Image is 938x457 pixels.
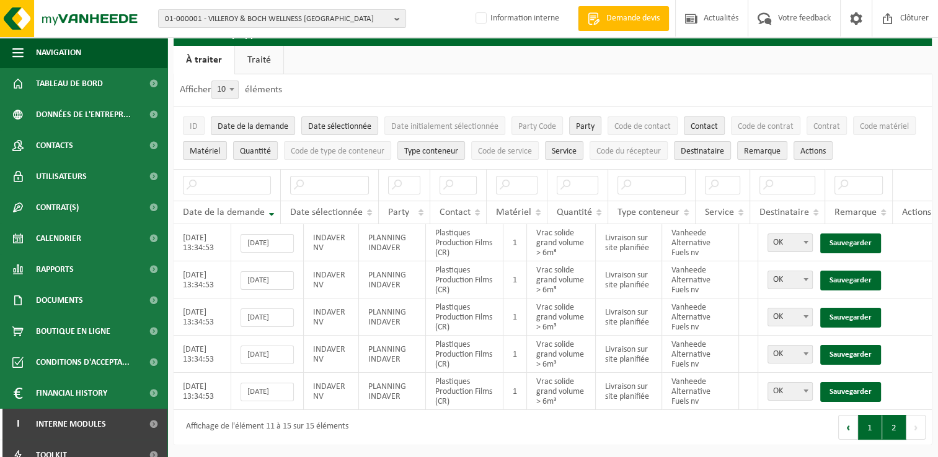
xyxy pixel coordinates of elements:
[603,12,663,25] span: Demande devis
[503,373,527,410] td: 1
[662,224,739,261] td: Vanheede Alternative Fuels nv
[596,261,662,298] td: Livraison sur site planifiée
[36,37,81,68] span: Navigation
[511,116,563,135] button: Party CodeParty Code: Activate to sort
[183,116,205,135] button: IDID: Activate to sort
[820,308,881,328] a: Sauvegarder
[290,207,363,217] span: Date sélectionnée
[165,10,389,28] span: 01-000001 - VILLEROY & BOCH WELLNESS [GEOGRAPHIC_DATA]
[503,336,527,373] td: 1
[473,9,559,28] label: Information interne
[552,147,577,156] span: Service
[578,6,669,31] a: Demande devis
[731,116,800,135] button: Code de contratCode de contrat: Activate to sort
[662,373,739,410] td: Vanheede Alternative Fuels nv
[882,415,906,440] button: 2
[304,224,359,261] td: INDAVER NV
[596,147,661,156] span: Code du récepteur
[36,130,73,161] span: Contacts
[471,141,539,160] button: Code de serviceCode de service: Activate to sort
[853,116,916,135] button: Code matérielCode matériel: Activate to sort
[304,298,359,336] td: INDAVER NV
[359,224,426,261] td: PLANNING INDAVER
[860,122,909,131] span: Code matériel
[174,224,231,261] td: [DATE] 13:34:53
[36,161,87,192] span: Utilisateurs
[768,346,812,363] span: OK
[426,224,503,261] td: Plastiques Production Films (CR)
[503,261,527,298] td: 1
[527,298,596,336] td: Vrac solide grand volume > 6m³
[174,261,231,298] td: [DATE] 13:34:53
[569,116,601,135] button: PartyParty: Activate to sort
[705,207,734,217] span: Service
[284,141,391,160] button: Code de type de conteneurCode de type de conteneur: Activate to sort
[183,141,227,160] button: MatérielMatériel: Activate to sort
[737,141,787,160] button: RemarqueRemarque: Activate to sort
[768,234,812,251] span: OK
[36,99,131,130] span: Données de l'entrepr...
[794,141,833,160] button: Actions
[527,224,596,261] td: Vrac solide grand volume > 6m³
[768,382,813,401] span: OK
[359,298,426,336] td: PLANNING INDAVER
[212,81,238,98] span: 10
[768,383,812,400] span: OK
[301,116,378,135] button: Date sélectionnéeDate sélectionnée: Activate to sort
[180,416,348,438] div: Affichage de l'élément 11 à 15 sur 15 éléments
[527,261,596,298] td: Vrac solide grand volume > 6m³
[36,347,130,378] span: Conditions d'accepta...
[174,46,234,74] a: À traiter
[496,207,531,217] span: Matériel
[527,336,596,373] td: Vrac solide grand volume > 6m³
[404,147,458,156] span: Type conteneur
[674,141,731,160] button: DestinataireDestinataire : Activate to sort
[218,122,288,131] span: Date de la demande
[813,122,840,131] span: Contrat
[397,141,465,160] button: Type conteneurType conteneur: Activate to sort
[36,68,103,99] span: Tableau de bord
[614,122,671,131] span: Code de contact
[596,224,662,261] td: Livraison sur site planifiée
[858,415,882,440] button: 1
[426,336,503,373] td: Plastiques Production Films (CR)
[768,271,813,289] span: OK
[834,207,877,217] span: Remarque
[388,207,409,217] span: Party
[576,122,595,131] span: Party
[768,308,812,326] span: OK
[684,116,725,135] button: ContactContact: Activate to sort
[768,308,813,326] span: OK
[36,223,81,254] span: Calendrier
[235,46,283,74] a: Traité
[180,85,282,95] label: Afficher éléments
[662,261,739,298] td: Vanheede Alternative Fuels nv
[426,298,503,336] td: Plastiques Production Films (CR)
[906,415,926,440] button: Next
[738,122,794,131] span: Code de contrat
[36,378,107,409] span: Financial History
[681,147,724,156] span: Destinataire
[503,224,527,261] td: 1
[744,147,781,156] span: Remarque
[662,336,739,373] td: Vanheede Alternative Fuels nv
[304,373,359,410] td: INDAVER NV
[36,285,83,316] span: Documents
[662,298,739,336] td: Vanheede Alternative Fuels nv
[36,409,106,440] span: Interne modules
[426,261,503,298] td: Plastiques Production Films (CR)
[174,336,231,373] td: [DATE] 13:34:53
[527,373,596,410] td: Vrac solide grand volume > 6m³
[440,207,471,217] span: Contact
[36,192,79,223] span: Contrat(s)
[768,271,812,289] span: OK
[304,261,359,298] td: INDAVER NV
[12,409,24,440] span: I
[211,116,295,135] button: Date de la demandeDate de la demande: Activate to remove sorting
[596,336,662,373] td: Livraison sur site planifiée
[426,373,503,410] td: Plastiques Production Films (CR)
[174,373,231,410] td: [DATE] 13:34:53
[291,147,384,156] span: Code de type de conteneur
[545,141,583,160] button: ServiceService: Activate to sort
[768,233,813,252] span: OK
